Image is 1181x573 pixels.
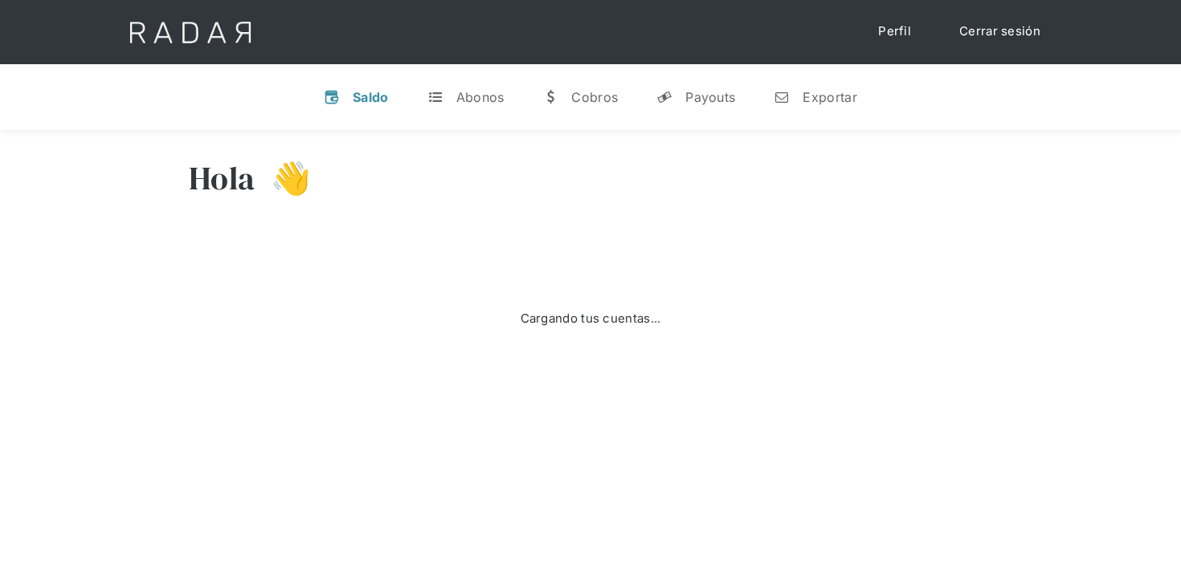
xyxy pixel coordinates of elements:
a: Perfil [862,16,927,47]
a: Cerrar sesión [943,16,1056,47]
div: Cobros [571,89,618,105]
div: Saldo [353,89,389,105]
div: Exportar [803,89,856,105]
div: Payouts [685,89,735,105]
div: w [542,89,558,105]
h3: 👋 [255,158,311,198]
h3: Hola [189,158,255,198]
div: v [324,89,340,105]
div: y [656,89,672,105]
div: n [774,89,790,105]
div: Abonos [456,89,505,105]
div: Cargando tus cuentas... [521,310,661,328]
div: t [427,89,443,105]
